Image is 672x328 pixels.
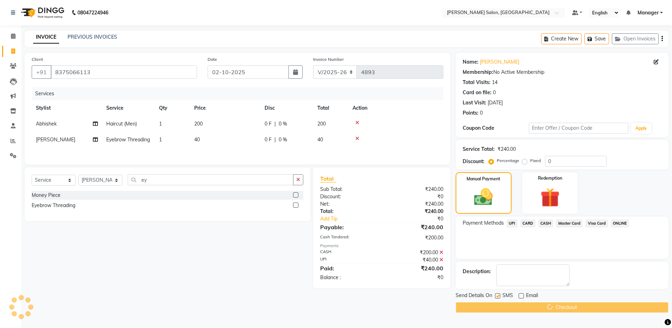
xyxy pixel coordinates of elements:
[315,193,382,200] div: Discount:
[382,256,449,264] div: ₹40.00
[313,56,344,63] label: Invoice Number
[315,200,382,208] div: Net:
[32,87,449,100] div: Services
[274,136,276,143] span: |
[382,264,449,272] div: ₹240.00
[315,223,382,231] div: Payable:
[260,100,313,116] th: Disc
[315,264,382,272] div: Paid:
[68,34,117,40] a: PREVIOUS INVOICES
[493,89,496,96] div: 0
[32,100,102,116] th: Stylist
[468,186,499,208] img: _cash.svg
[315,274,382,281] div: Balance :
[32,192,61,199] div: Money Piece
[526,292,538,301] span: Email
[313,100,348,116] th: Total
[208,56,217,63] label: Date
[463,58,478,66] div: Name:
[463,69,661,76] div: No Active Membership
[128,174,293,185] input: Search or Scan
[315,256,382,264] div: UPI
[279,136,287,143] span: 0 %
[194,121,203,127] span: 200
[502,292,513,301] span: SMS
[463,146,495,153] div: Service Total:
[612,33,659,44] button: Open Invoices
[279,120,287,128] span: 0 %
[463,79,490,86] div: Total Visits:
[456,292,492,301] span: Send Details On
[32,202,75,209] div: Eyebrow Threading
[463,69,493,76] div: Membership:
[541,33,582,44] button: Create New
[463,158,484,165] div: Discount:
[480,58,519,66] a: [PERSON_NAME]
[631,123,651,134] button: Apply
[36,136,75,143] span: [PERSON_NAME]
[463,89,492,96] div: Card on file:
[530,157,541,164] label: Fixed
[32,56,43,63] label: Client
[393,215,449,223] div: ₹0
[317,121,326,127] span: 200
[480,109,483,117] div: 0
[320,243,443,249] div: Payments
[382,249,449,256] div: ₹200.00
[538,175,562,181] label: Redemption
[497,157,519,164] label: Percentage
[382,200,449,208] div: ₹240.00
[317,136,323,143] span: 40
[77,3,108,22] b: 08047224946
[315,249,382,256] div: CASH
[194,136,200,143] span: 40
[315,234,382,242] div: Cash Tendered:
[538,219,553,227] span: CASH
[382,274,449,281] div: ₹0
[265,136,272,143] span: 0 F
[382,208,449,215] div: ₹240.00
[638,9,659,17] span: Manager
[463,109,478,117] div: Points:
[584,33,609,44] button: Save
[611,219,629,227] span: ONLINE
[159,136,162,143] span: 1
[102,100,155,116] th: Service
[463,124,529,132] div: Coupon Code
[32,65,51,79] button: +91
[51,65,197,79] input: Search by Name/Mobile/Email/Code
[382,186,449,193] div: ₹240.00
[274,120,276,128] span: |
[463,219,504,227] span: Payment Methods
[463,99,486,107] div: Last Visit:
[382,193,449,200] div: ₹0
[529,123,628,134] input: Enter Offer / Coupon Code
[463,268,491,275] div: Description:
[488,99,503,107] div: [DATE]
[159,121,162,127] span: 1
[382,234,449,242] div: ₹200.00
[315,208,382,215] div: Total:
[106,121,137,127] span: Haircut (Men)
[556,219,583,227] span: Master Card
[320,175,336,182] span: Total
[18,3,66,22] img: logo
[315,186,382,193] div: Sub Total:
[36,121,57,127] span: Abhishek
[265,120,272,128] span: 0 F
[467,176,500,182] label: Manual Payment
[155,100,190,116] th: Qty
[534,186,566,210] img: _gift.svg
[492,79,497,86] div: 14
[315,215,393,223] a: Add Tip
[507,219,518,227] span: UPI
[348,100,443,116] th: Action
[520,219,535,227] span: CARD
[190,100,260,116] th: Price
[382,223,449,231] div: ₹240.00
[33,31,59,44] a: INVOICE
[585,219,608,227] span: Visa Card
[497,146,516,153] div: ₹240.00
[106,136,150,143] span: Eyebrow Threading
